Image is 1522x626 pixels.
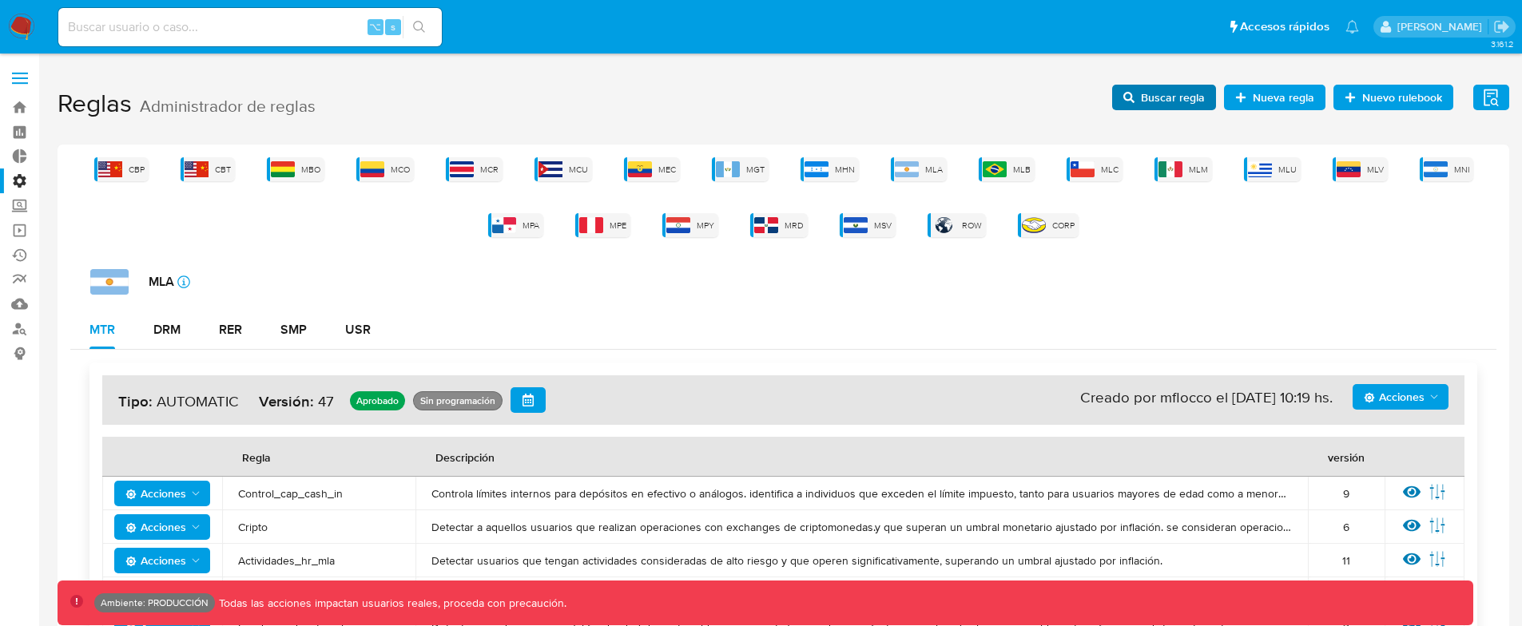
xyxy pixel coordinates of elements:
p: Todas las acciones impactan usuarios reales, proceda con precaución. [215,596,566,611]
span: s [391,19,395,34]
input: Buscar usuario o caso... [58,17,442,38]
a: Notificaciones [1345,20,1359,34]
p: dizzi.tren@mercadolibre.com.co [1397,19,1488,34]
p: Ambiente: PRODUCCIÓN [101,600,209,606]
span: ⌥ [369,19,381,34]
button: search-icon [403,16,435,38]
span: Accesos rápidos [1240,18,1329,35]
a: Salir [1493,18,1510,35]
